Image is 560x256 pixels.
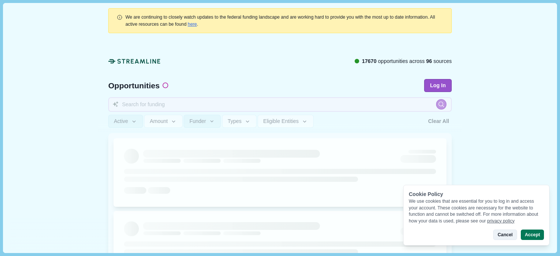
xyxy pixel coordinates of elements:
span: Eligible Entities [263,118,299,124]
span: Funder [189,118,206,124]
button: Types [222,115,256,128]
input: Search for funding [108,97,452,112]
span: Active [114,118,128,124]
span: 96 [426,58,432,64]
button: Log In [424,79,452,92]
div: We use cookies that are essential for you to log in and access your account. These cookies are ne... [409,198,544,224]
span: opportunities across sources [362,57,452,65]
span: Opportunities [108,82,160,89]
button: Active [108,115,143,128]
span: Amount [150,118,168,124]
a: here [188,22,197,27]
button: Cancel [493,230,517,240]
button: Funder [184,115,221,128]
span: Types [228,118,242,124]
span: We are continuing to closely watch updates to the federal funding landscape and are working hard ... [125,15,435,26]
button: Eligible Entities [258,115,313,128]
button: Amount [144,115,183,128]
div: . [125,14,444,28]
button: Accept [521,230,544,240]
a: privacy policy [487,218,515,224]
span: 17670 [362,58,376,64]
span: Cookie Policy [409,191,443,197]
button: Clear All [426,115,452,128]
